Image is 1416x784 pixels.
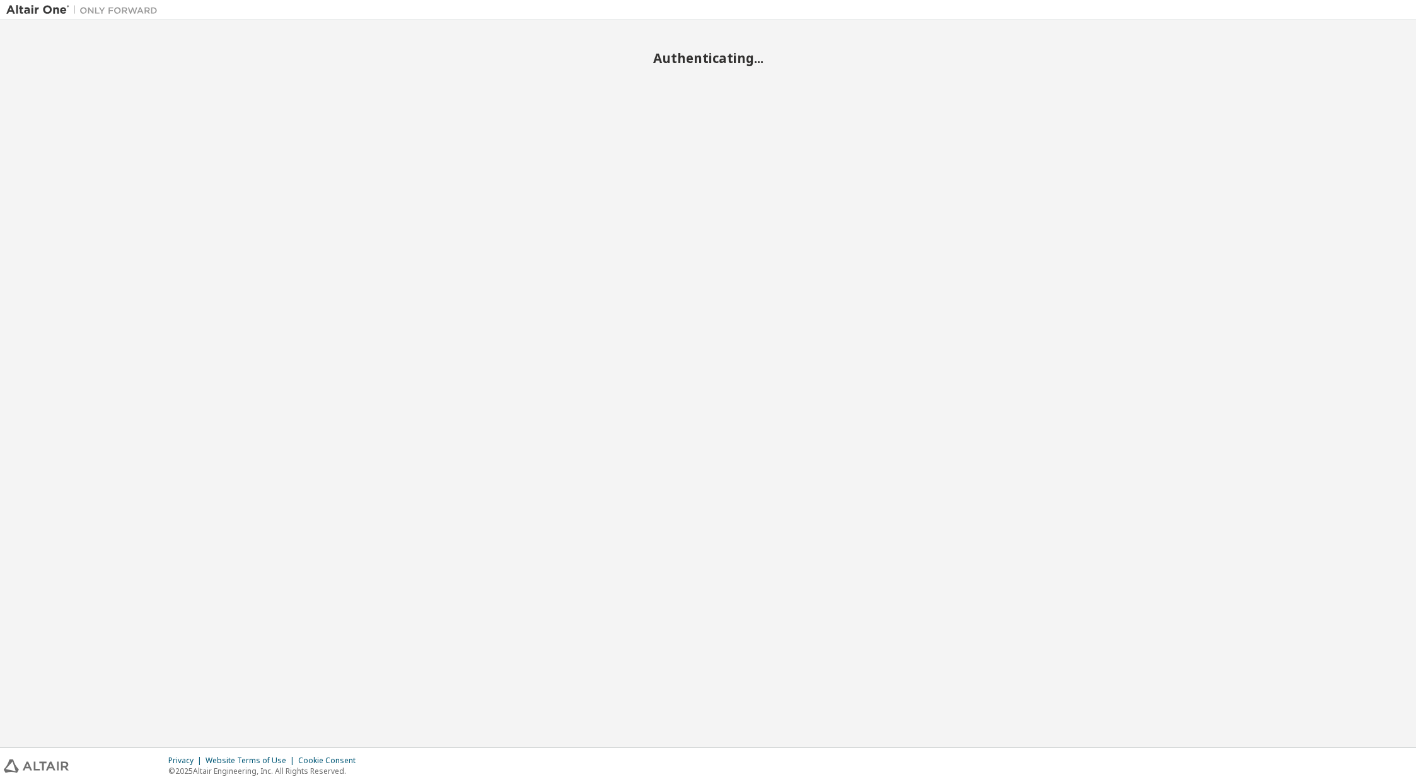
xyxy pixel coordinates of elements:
div: Privacy [168,756,206,766]
div: Website Terms of Use [206,756,298,766]
div: Cookie Consent [298,756,363,766]
h2: Authenticating... [6,50,1410,66]
img: altair_logo.svg [4,759,69,773]
img: Altair One [6,4,164,16]
p: © 2025 Altair Engineering, Inc. All Rights Reserved. [168,766,363,776]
